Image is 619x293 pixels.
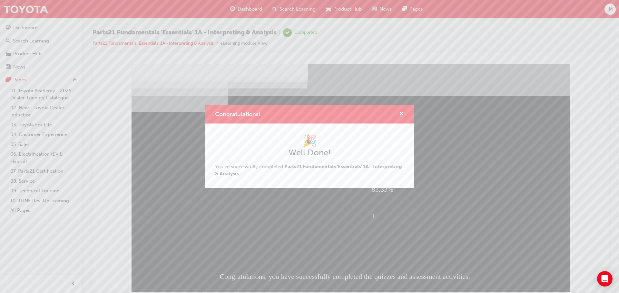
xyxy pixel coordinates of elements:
span: Congratulations! [215,111,260,118]
span: You've successfully completed [215,164,402,177]
span: Parts21 Fundamentals 'Essentials' 1A - Interpreting & Analysis [215,164,402,177]
div: Open Intercom Messenger [597,271,613,287]
div: 6 [274,88,451,112]
div: 83.33% [274,113,451,138]
div: Congratulations! [205,105,414,188]
div: Congratulations, you have successfully completed the quizzes and assessment activities. [122,200,384,225]
div: 1 [274,140,451,164]
div: 5 [274,62,451,86]
h2: Well Done! [215,148,404,158]
button: cross-icon [399,110,404,118]
span: cross-icon [399,112,404,117]
h1: 🎉 [215,134,404,148]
